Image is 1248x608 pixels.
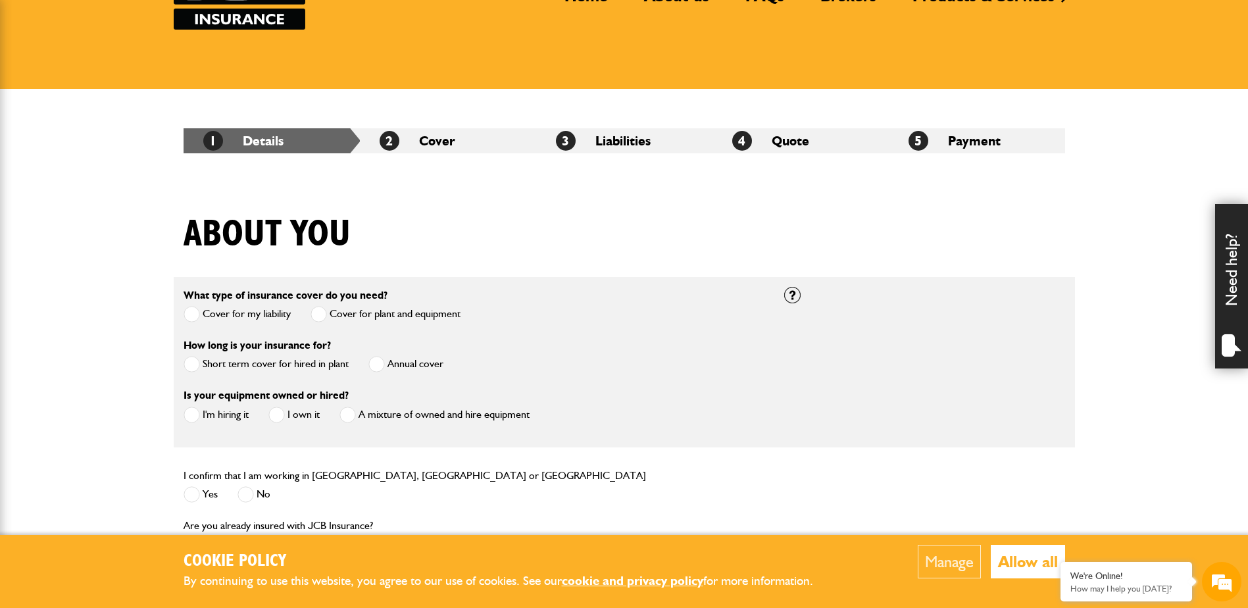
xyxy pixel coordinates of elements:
[909,131,928,151] span: 5
[1070,570,1182,582] div: We're Online!
[184,306,291,322] label: Cover for my liability
[184,356,349,372] label: Short term cover for hired in plant
[380,131,399,151] span: 2
[184,486,218,503] label: Yes
[311,306,461,322] label: Cover for plant and equipment
[237,486,270,503] label: No
[339,407,530,423] label: A mixture of owned and hire equipment
[268,407,320,423] label: I own it
[1070,584,1182,594] p: How may I help you today?
[184,407,249,423] label: I'm hiring it
[368,356,443,372] label: Annual cover
[184,470,646,481] label: I confirm that I am working in [GEOGRAPHIC_DATA], [GEOGRAPHIC_DATA] or [GEOGRAPHIC_DATA]
[712,128,889,153] li: Quote
[184,571,835,592] p: By continuing to use this website, you agree to our use of cookies. See our for more information.
[556,131,576,151] span: 3
[889,128,1065,153] li: Payment
[918,545,981,578] button: Manage
[184,551,835,572] h2: Cookie Policy
[184,128,360,153] li: Details
[991,545,1065,578] button: Allow all
[184,290,387,301] label: What type of insurance cover do you need?
[562,573,703,588] a: cookie and privacy policy
[360,128,536,153] li: Cover
[184,520,373,531] label: Are you already insured with JCB Insurance?
[732,131,752,151] span: 4
[184,340,331,351] label: How long is your insurance for?
[1215,204,1248,368] div: Need help?
[536,128,712,153] li: Liabilities
[203,131,223,151] span: 1
[184,390,349,401] label: Is your equipment owned or hired?
[184,213,351,257] h1: About you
